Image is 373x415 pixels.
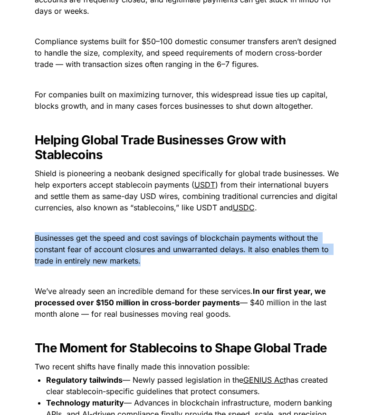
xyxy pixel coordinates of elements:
[243,375,286,385] u: GENIUS Act
[255,203,257,212] span: .
[123,375,243,385] span: — Newly passed legislation in the
[35,286,253,296] span: We’ve already seen an incredible demand for these services.
[35,37,339,69] span: Compliance systems built for $50–100 domestic consumer transfers aren’t designed to handle the si...
[35,362,250,371] span: Two recent shifts have finally made this innovation possible:
[35,132,288,162] strong: Helping Global Trade Businesses Grow with Stablecoins
[35,180,340,212] span: ) from their international buyers and settle them as same-day USD wires, combining traditional cu...
[46,375,123,385] strong: Regulatory tailwinds
[233,203,255,212] u: USDC
[35,169,341,189] span: Shield is pioneering a neobank designed specifically for global trade businesses. We help exporte...
[35,233,331,265] span: Businesses get the speed and cost savings of blockchain payments without the constant fear of acc...
[35,90,330,111] span: For companies built on maximizing turnover, this widespread issue ties up capital, blocks growth,...
[194,180,215,189] u: USDT
[46,398,124,407] strong: Technology maturity
[35,340,327,355] strong: The Moment for Stablecoins to Shape Global Trade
